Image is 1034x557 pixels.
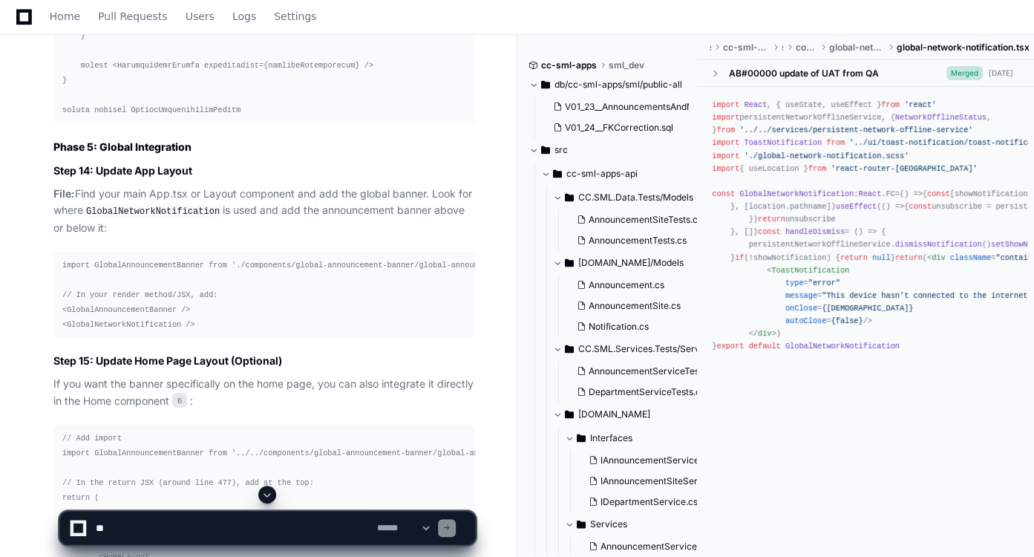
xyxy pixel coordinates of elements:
span: db/cc-sml-apps/sml/public-all [554,79,682,91]
span: AnnouncementServiceTests.cs [589,365,719,377]
span: return [840,253,868,262]
button: Announcement.cs [571,275,701,296]
span: [DOMAIN_NAME]/Models [578,257,684,269]
span: NetworkOfflineStatus [895,113,986,122]
button: db/cc-sml-apps/sml/public-all [529,73,687,97]
span: type [785,278,804,287]
span: src [782,42,783,53]
span: const [927,189,950,198]
span: from [826,138,845,147]
span: from [717,126,736,134]
button: src [529,138,687,162]
button: Interfaces [565,426,722,450]
span: return [758,215,785,224]
span: import [712,113,739,122]
strong: File: [53,187,75,200]
span: () => [881,202,904,211]
svg: Directory [565,254,574,272]
span: "error" [808,278,840,287]
span: Logs [232,12,256,21]
button: IAnnouncementService.cs [583,450,725,471]
span: Interfaces [590,432,632,444]
span: CC.SML.Services.Tests/Services [578,343,710,355]
span: DepartmentServiceTests.cs [589,386,705,398]
span: cc-sml-apps [541,59,597,71]
svg: Directory [565,340,574,358]
button: [DOMAIN_NAME] [553,403,710,426]
span: React [744,100,767,109]
span: null [872,253,891,262]
span: from [808,164,827,173]
button: AnnouncementSite.cs [571,296,701,316]
span: AnnouncementSite.cs [589,300,681,312]
span: export [717,342,745,351]
span: </ > [749,329,776,338]
button: AnnouncementServiceTests.cs [571,361,713,382]
span: Settings [274,12,316,21]
span: [DOMAIN_NAME] [578,408,650,420]
span: useEffect [836,202,877,211]
span: import [712,138,739,147]
span: FC [886,189,894,198]
span: import [712,152,739,160]
button: Notification.cs [571,316,701,337]
span: src [709,42,710,53]
span: import [712,100,739,109]
span: onClose [785,304,817,313]
button: cc-sml-apps-api [541,162,698,186]
span: AnnouncementSiteTests.cs [589,214,702,226]
span: if [735,253,744,262]
span: GlobalNetworkNotification [739,189,854,198]
span: IAnnouncementService.cs [601,455,711,466]
span: ToastNotification [744,138,822,147]
span: Merged [946,66,983,80]
button: AnnouncementSiteTests.cs [571,209,702,230]
span: const [909,202,932,211]
span: global-network-notification [829,42,885,53]
code: GlobalNetworkNotification [83,205,223,218]
span: return [895,253,923,262]
div: , { useState, useEffect } persistentNetworkOfflineService, { , } { useLocation } : . = { [showNot... [712,99,1019,366]
svg: Directory [565,405,574,423]
button: DepartmentServiceTests.cs [571,382,713,403]
span: Users [186,12,215,21]
span: default [749,342,781,351]
button: [DOMAIN_NAME]/Models [553,251,710,275]
span: global-network-notification.tsx [897,42,1030,53]
p: If you want the banner specifically on the home page, you can also integrate it directly in the H... [53,376,475,410]
span: V01_24__FKCorrection.sql [565,122,673,134]
span: () => [900,189,923,198]
button: CC.SML.Data.Tests/Models [553,186,710,209]
svg: Directory [541,141,550,159]
span: Announcement.cs [589,279,664,291]
span: ToastNotification [771,266,849,275]
button: CC.SML.Services.Tests/Services [553,337,710,361]
span: AnnouncementTests.cs [589,235,687,247]
p: Find your main App.tsx or Layout component and add the global banner. Look for where is used and ... [53,186,475,237]
span: 'react' [904,100,936,109]
span: React [859,189,882,198]
span: import [712,164,739,173]
span: message [785,291,817,300]
span: div [932,253,945,262]
span: from [881,100,900,109]
h3: Step 14: Update App Layout [53,163,475,178]
span: sml_dev [609,59,644,71]
button: IAnnouncementSiteService.cs [583,471,725,492]
span: src [554,144,568,156]
svg: Directory [541,76,550,94]
span: {[DEMOGRAPHIC_DATA]} [822,304,913,313]
span: '../../services/persistent-network-offline-service' [739,126,972,134]
span: Home [50,12,80,21]
span: const [712,189,735,198]
span: Pull Requests [98,12,167,21]
span: CC.SML.Data.Tests/Models [578,192,693,203]
span: dismissNotification [895,240,982,249]
button: AnnouncementTests.cs [571,230,702,251]
span: cc-sml-apps-ui-mobile [723,42,770,53]
h3: Step 15: Update Home Page Layout (Optional) [53,354,475,368]
span: handleDismiss [785,227,845,236]
span: cc-sml-apps-api [566,168,638,180]
svg: Directory [553,165,562,183]
span: 'react-router-[GEOGRAPHIC_DATA]' [831,164,978,173]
